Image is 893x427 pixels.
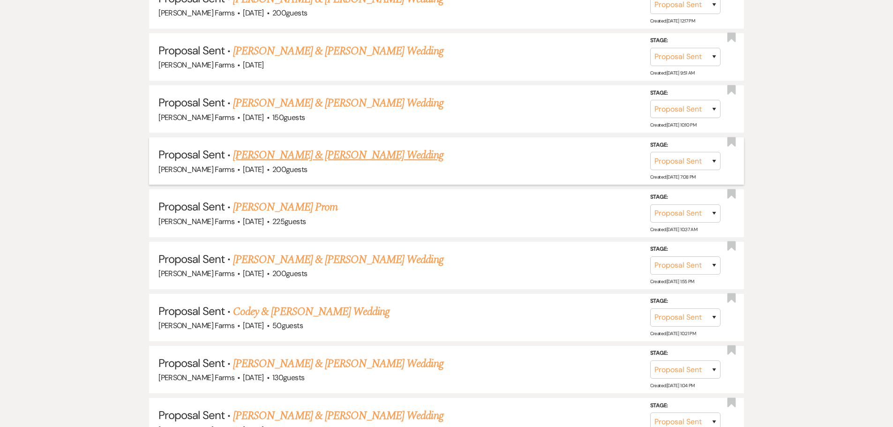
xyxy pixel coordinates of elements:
span: 225 guests [272,217,306,226]
span: [DATE] [243,269,263,278]
span: 200 guests [272,269,307,278]
span: [PERSON_NAME] Farms [158,373,234,382]
a: [PERSON_NAME] & [PERSON_NAME] Wedding [233,95,443,112]
span: Created: [DATE] 9:51 AM [650,70,695,76]
a: [PERSON_NAME] & [PERSON_NAME] Wedding [233,407,443,424]
span: 200 guests [272,165,307,174]
a: [PERSON_NAME] & [PERSON_NAME] Wedding [233,147,443,164]
label: Stage: [650,348,720,359]
span: Proposal Sent [158,304,225,318]
label: Stage: [650,192,720,202]
span: Created: [DATE] 1:04 PM [650,382,695,389]
label: Stage: [650,244,720,255]
span: 130 guests [272,373,304,382]
a: Codey & [PERSON_NAME] Wedding [233,303,390,320]
a: [PERSON_NAME] & [PERSON_NAME] Wedding [233,251,443,268]
span: [DATE] [243,321,263,330]
span: Proposal Sent [158,147,225,162]
span: Proposal Sent [158,252,225,266]
span: [PERSON_NAME] Farms [158,165,234,174]
span: Proposal Sent [158,43,225,58]
span: [DATE] [243,8,263,18]
a: [PERSON_NAME] Prom [233,199,338,216]
a: [PERSON_NAME] & [PERSON_NAME] Wedding [233,355,443,372]
span: [DATE] [243,112,263,122]
label: Stage: [650,140,720,150]
a: [PERSON_NAME] & [PERSON_NAME] Wedding [233,43,443,60]
span: [DATE] [243,60,263,70]
span: [DATE] [243,373,263,382]
span: Created: [DATE] 12:17 PM [650,18,695,24]
span: [PERSON_NAME] Farms [158,112,234,122]
span: 200 guests [272,8,307,18]
span: [PERSON_NAME] Farms [158,8,234,18]
span: [PERSON_NAME] Farms [158,60,234,70]
span: Proposal Sent [158,356,225,370]
span: [PERSON_NAME] Farms [158,321,234,330]
span: [PERSON_NAME] Farms [158,269,234,278]
label: Stage: [650,296,720,307]
label: Stage: [650,401,720,411]
span: 150 guests [272,112,305,122]
span: Created: [DATE] 10:21 PM [650,330,696,337]
span: Created: [DATE] 10:10 PM [650,122,696,128]
span: Proposal Sent [158,95,225,110]
label: Stage: [650,88,720,98]
span: [DATE] [243,217,263,226]
label: Stage: [650,36,720,46]
span: Created: [DATE] 7:08 PM [650,174,696,180]
span: Proposal Sent [158,408,225,422]
span: 50 guests [272,321,303,330]
span: [PERSON_NAME] Farms [158,217,234,226]
span: Created: [DATE] 1:55 PM [650,278,694,285]
span: Proposal Sent [158,199,225,214]
span: Created: [DATE] 10:37 AM [650,226,697,232]
span: [DATE] [243,165,263,174]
